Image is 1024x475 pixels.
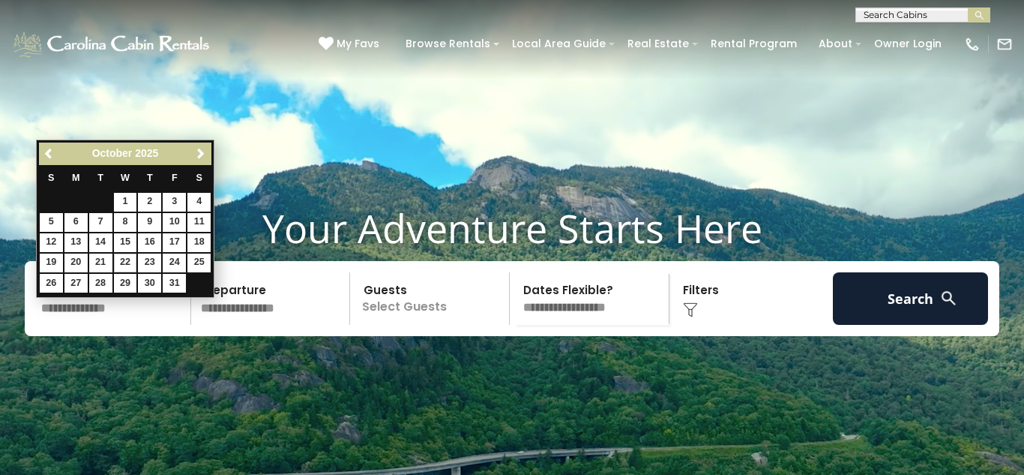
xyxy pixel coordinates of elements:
img: filter--v1.png [683,302,698,317]
a: 3 [163,193,186,212]
img: phone-regular-white.png [964,36,981,53]
a: 14 [89,233,112,252]
img: White-1-1-2.png [11,29,214,59]
span: Sunday [48,173,54,183]
a: 28 [89,274,112,293]
a: Previous [40,145,59,164]
a: 25 [187,254,211,272]
span: Previous [43,148,55,160]
a: Next [191,145,210,164]
a: 23 [138,254,161,272]
a: 27 [64,274,88,293]
a: 21 [89,254,112,272]
a: 7 [89,213,112,232]
img: mail-regular-white.png [996,36,1013,53]
a: 30 [138,274,161,293]
a: About [811,32,860,56]
a: 5 [40,213,63,232]
a: 18 [187,233,211,252]
a: 31 [163,274,186,293]
a: 17 [163,233,186,252]
span: Friday [172,173,178,183]
a: 4 [187,193,211,212]
span: Tuesday [97,173,103,183]
a: 26 [40,274,63,293]
span: 2025 [135,147,158,159]
span: Next [195,148,207,160]
a: 16 [138,233,161,252]
a: My Favs [319,36,383,53]
a: Local Area Guide [505,32,613,56]
h1: Your Adventure Starts Here [11,205,1013,251]
a: 24 [163,254,186,272]
a: 13 [64,233,88,252]
span: Monday [72,173,80,183]
a: 22 [114,254,137,272]
span: Saturday [196,173,202,183]
img: search-regular-white.png [939,289,958,308]
a: 10 [163,213,186,232]
span: October [92,147,133,159]
a: 11 [187,213,211,232]
a: 1 [114,193,137,212]
a: 29 [114,274,137,293]
a: 12 [40,233,63,252]
span: My Favs [337,36,379,52]
a: 15 [114,233,137,252]
a: 9 [138,213,161,232]
p: Select Guests [355,272,509,325]
a: 20 [64,254,88,272]
a: 19 [40,254,63,272]
a: 8 [114,213,137,232]
button: Search [833,272,988,325]
span: Thursday [147,173,153,183]
a: 6 [64,213,88,232]
a: 2 [138,193,161,212]
span: Wednesday [121,173,130,183]
a: Rental Program [703,32,804,56]
a: Browse Rentals [398,32,498,56]
a: Real Estate [620,32,696,56]
a: Owner Login [867,32,949,56]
